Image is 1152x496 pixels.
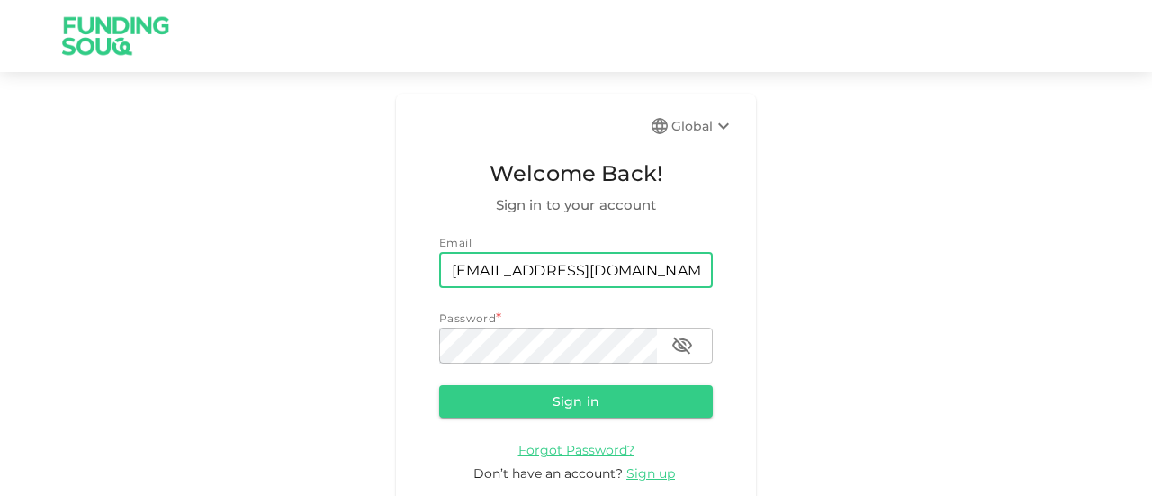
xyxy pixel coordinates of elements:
span: Forgot Password? [518,442,634,458]
input: email [439,252,713,288]
input: password [439,328,657,364]
span: Sign up [626,465,675,482]
span: Sign in to your account [439,194,713,216]
div: Global [671,115,734,137]
span: Password [439,311,496,325]
button: Sign in [439,385,713,418]
a: Forgot Password? [518,441,634,458]
span: Welcome Back! [439,157,713,191]
span: Don’t have an account? [473,465,623,482]
span: Email [439,236,472,249]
